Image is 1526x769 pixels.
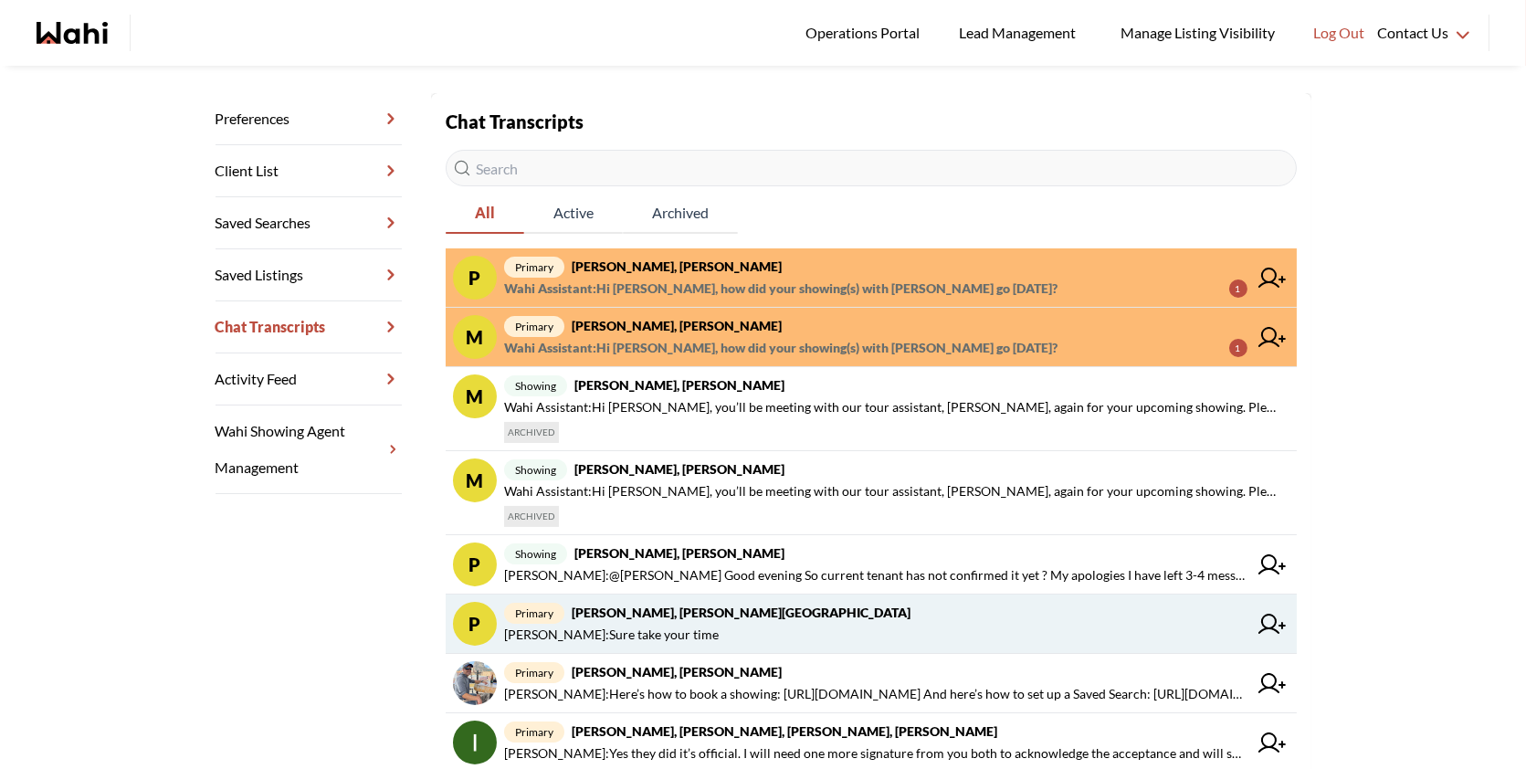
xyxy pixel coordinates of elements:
strong: [PERSON_NAME], [PERSON_NAME], [PERSON_NAME], [PERSON_NAME] [572,723,997,739]
a: Wahi homepage [37,22,108,44]
a: Chat Transcripts [216,301,402,353]
div: 1 [1229,279,1247,298]
span: showing [504,375,567,396]
span: [PERSON_NAME] : @[PERSON_NAME] Good evening So current tenant has not confirmed it yet ? My apolo... [504,564,1247,586]
strong: [PERSON_NAME], [PERSON_NAME] [572,318,782,333]
span: [PERSON_NAME] : Yes they did it’s official. I will need one more signature from you both to ackno... [504,743,1247,764]
span: primary [504,316,564,337]
span: ARCHIVED [504,506,559,527]
input: Search [446,150,1297,186]
strong: [PERSON_NAME], [PERSON_NAME] [574,545,784,561]
strong: [PERSON_NAME], [PERSON_NAME] [574,377,784,393]
strong: [PERSON_NAME], [PERSON_NAME] [572,664,782,679]
span: primary [504,257,564,278]
span: primary [504,722,564,743]
span: [PERSON_NAME] : Sure take your time [504,624,719,646]
span: [PERSON_NAME] : Here’s how to book a showing: [URL][DOMAIN_NAME] And here’s how to set up a Saved... [504,683,1247,705]
span: showing [504,543,567,564]
a: Mshowing[PERSON_NAME], [PERSON_NAME]Wahi Assistant:Hi [PERSON_NAME], you’ll be meeting with our t... [446,451,1297,535]
strong: [PERSON_NAME], [PERSON_NAME] [574,461,784,477]
strong: [PERSON_NAME], [PERSON_NAME][GEOGRAPHIC_DATA] [572,605,910,620]
div: M [453,374,497,418]
button: Archived [623,194,738,234]
span: Wahi Assistant : Hi [PERSON_NAME], you’ll be meeting with our tour assistant, [PERSON_NAME], agai... [504,480,1282,502]
span: Manage Listing Visibility [1115,21,1280,45]
span: Active [524,194,623,232]
span: primary [504,603,564,624]
a: Saved Searches [216,197,402,249]
div: M [453,458,497,502]
span: ARCHIVED [504,422,559,443]
span: Operations Portal [805,21,926,45]
span: Archived [623,194,738,232]
strong: Chat Transcripts [446,111,584,132]
span: Wahi Assistant : Hi [PERSON_NAME], how did your showing(s) with [PERSON_NAME] go [DATE]? [504,278,1058,300]
a: Wahi Showing Agent Management [216,406,402,494]
span: All [446,194,524,232]
a: Preferences [216,93,402,145]
a: primary[PERSON_NAME], [PERSON_NAME][PERSON_NAME]:Here’s how to book a showing: [URL][DOMAIN_NAME]... [446,654,1297,713]
div: 1 [1229,339,1247,357]
img: chat avatar [453,661,497,705]
a: Pprimary[PERSON_NAME], [PERSON_NAME]Wahi Assistant:Hi [PERSON_NAME], how did your showing(s) with... [446,248,1297,308]
span: showing [504,459,567,480]
a: Mprimary[PERSON_NAME], [PERSON_NAME]Wahi Assistant:Hi [PERSON_NAME], how did your showing(s) with... [446,308,1297,367]
strong: [PERSON_NAME], [PERSON_NAME] [572,258,782,274]
div: M [453,315,497,359]
span: Log Out [1313,21,1364,45]
button: All [446,194,524,234]
button: Active [524,194,623,234]
a: Mshowing[PERSON_NAME], [PERSON_NAME]Wahi Assistant:Hi [PERSON_NAME], you’ll be meeting with our t... [446,367,1297,451]
span: primary [504,662,564,683]
div: P [453,256,497,300]
span: Wahi Assistant : Hi [PERSON_NAME], you’ll be meeting with our tour assistant, [PERSON_NAME], agai... [504,396,1282,418]
img: chat avatar [453,721,497,764]
span: Lead Management [959,21,1082,45]
span: Wahi Assistant : Hi [PERSON_NAME], how did your showing(s) with [PERSON_NAME] go [DATE]? [504,337,1058,359]
a: Activity Feed [216,353,402,406]
a: Pshowing[PERSON_NAME], [PERSON_NAME][PERSON_NAME]:@[PERSON_NAME] Good evening So current tenant h... [446,535,1297,595]
div: P [453,543,497,586]
a: Pprimary[PERSON_NAME], [PERSON_NAME][GEOGRAPHIC_DATA][PERSON_NAME]:Sure take your time [446,595,1297,654]
a: Saved Listings [216,249,402,301]
div: P [453,602,497,646]
a: Client List [216,145,402,197]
